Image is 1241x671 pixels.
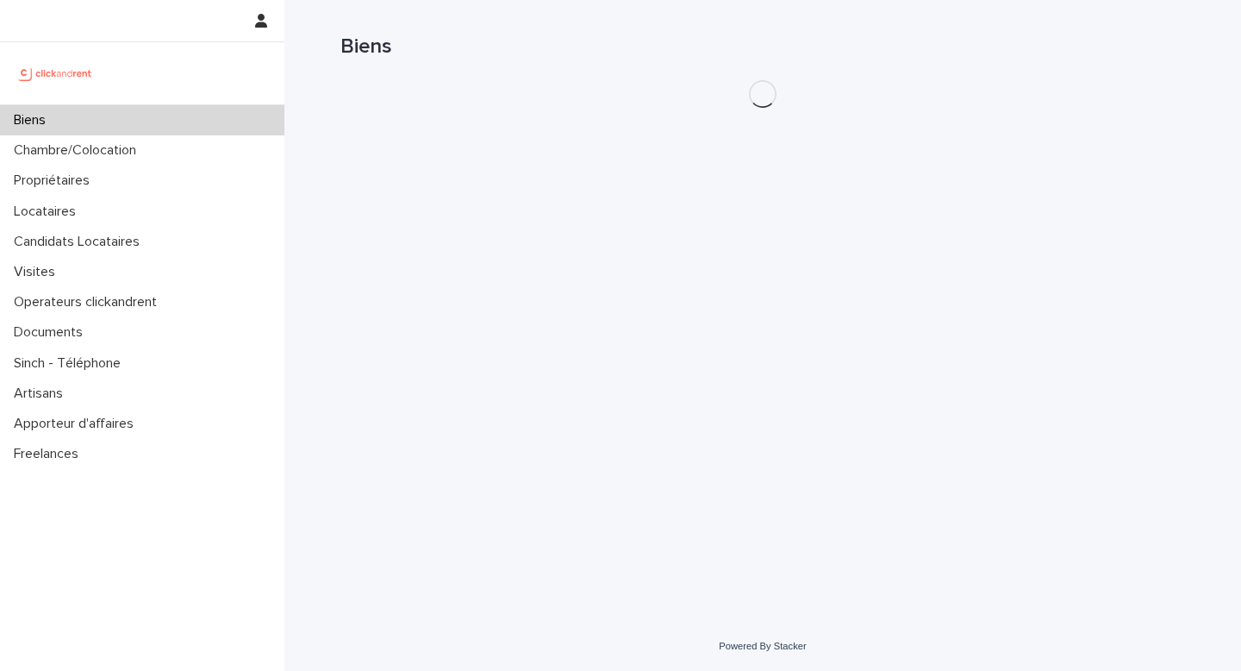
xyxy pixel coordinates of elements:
[7,416,147,432] p: Apporteur d'affaires
[7,324,97,341] p: Documents
[7,386,77,402] p: Artisans
[7,264,69,280] p: Visites
[7,142,150,159] p: Chambre/Colocation
[7,204,90,220] p: Locataires
[7,446,92,462] p: Freelances
[340,34,1185,60] h1: Biens
[7,355,134,372] p: Sinch - Téléphone
[14,56,97,91] img: UCB0brd3T0yccxBKYDjQ
[7,234,153,250] p: Candidats Locataires
[7,294,171,310] p: Operateurs clickandrent
[719,641,806,651] a: Powered By Stacker
[7,112,59,129] p: Biens
[7,172,103,189] p: Propriétaires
